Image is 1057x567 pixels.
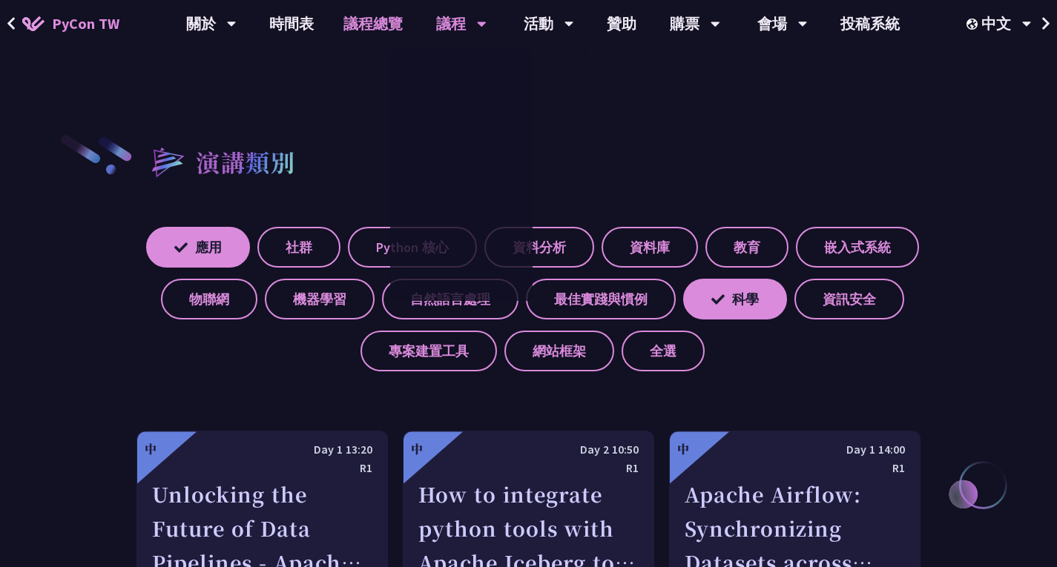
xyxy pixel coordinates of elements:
[794,279,904,319] label: 資訊安全
[526,279,676,319] label: 最佳實踐與慣例
[145,440,157,458] div: 中
[146,227,250,268] label: 應用
[677,440,689,458] div: 中
[161,279,257,319] label: 物聯網
[504,331,614,371] label: 網站框架
[685,459,905,477] div: R1
[257,227,340,268] label: 社群
[796,227,919,268] label: 嵌入式系統
[360,331,497,371] label: 專案建置工具
[152,459,372,477] div: R1
[265,279,375,319] label: 機器學習
[7,5,134,42] a: PyCon TW
[622,331,705,371] label: 全選
[967,19,981,30] img: Locale Icon
[685,440,905,459] div: Day 1 14:00
[52,13,119,35] span: PyCon TW
[602,227,698,268] label: 資料庫
[382,279,518,319] label: 自然語言處理
[484,227,594,268] label: 資料分析
[683,279,787,319] label: 科學
[152,440,372,459] div: Day 1 13:20
[196,144,295,179] h2: 演講類別
[348,227,477,268] label: Python 核心
[418,459,639,477] div: R1
[705,227,788,268] label: 教育
[22,16,45,31] img: Home icon of PyCon TW 2025
[418,440,639,459] div: Day 2 10:50
[136,133,196,190] img: heading-bullet
[411,440,423,458] div: 中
